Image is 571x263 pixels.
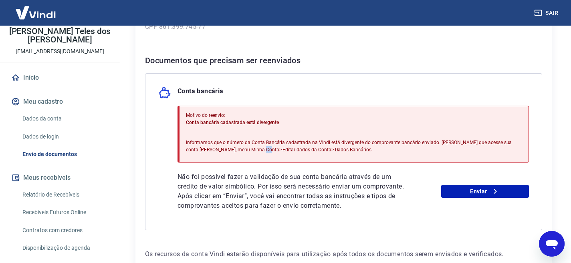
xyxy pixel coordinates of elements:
[145,54,542,67] h6: Documentos que precisam ser reenviados
[19,110,110,127] a: Dados da conta
[19,222,110,239] a: Contratos com credores
[19,204,110,221] a: Recebíveis Futuros Online
[10,69,110,86] a: Início
[19,128,110,145] a: Dados de login
[19,146,110,163] a: Envio de documentos
[19,187,110,203] a: Relatório de Recebíveis
[10,93,110,110] button: Meu cadastro
[19,240,110,256] a: Disponibilização de agenda
[441,185,529,198] a: Enviar
[533,6,561,20] button: Sair
[539,231,565,257] iframe: Botão para abrir a janela de mensagens
[186,120,279,125] span: Conta bancária cadastrada está divergente
[178,86,224,99] p: Conta bancária
[178,191,406,211] p: Após clicar em “Enviar”, você vai encontrar todas as instruções e tipos de comprovantes aceitos p...
[6,27,113,44] p: [PERSON_NAME] Teles dos [PERSON_NAME]
[145,22,542,32] p: CPF 861.399.745-77
[158,86,171,99] img: money_pork.0c50a358b6dafb15dddc3eea48f23780.svg
[16,47,104,56] p: [EMAIL_ADDRESS][DOMAIN_NAME]
[186,139,522,153] p: Informamos que o número da Conta Bancária cadastrada na Vindi está divergente do comprovante banc...
[145,249,542,259] p: Os recursos da conta Vindi estarão disponíveis para utilização após todos os documentos serem env...
[10,169,110,187] button: Meus recebíveis
[10,0,62,25] img: Vindi
[186,112,522,119] p: Motivo do reenvio:
[178,172,406,191] p: Não foi possível fazer a validação de sua conta bancária através de um crédito de valor simbólico...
